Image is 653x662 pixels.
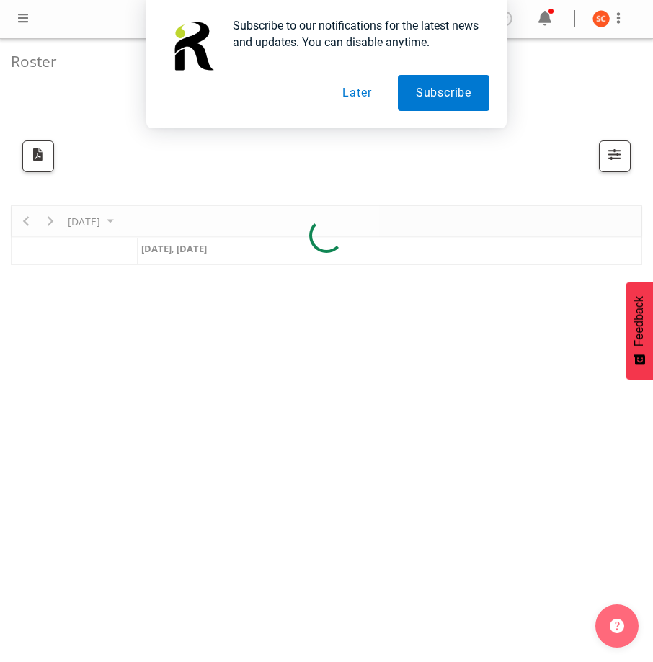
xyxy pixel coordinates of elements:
[324,75,389,111] button: Later
[626,282,653,380] button: Feedback - Show survey
[398,75,489,111] button: Subscribe
[599,140,631,172] button: Filter Shifts
[610,619,624,633] img: help-xxl-2.png
[221,17,489,50] div: Subscribe to our notifications for the latest news and updates. You can disable anytime.
[633,296,646,346] span: Feedback
[164,17,221,75] img: notification icon
[22,140,54,172] button: Download a PDF of the roster for the current day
